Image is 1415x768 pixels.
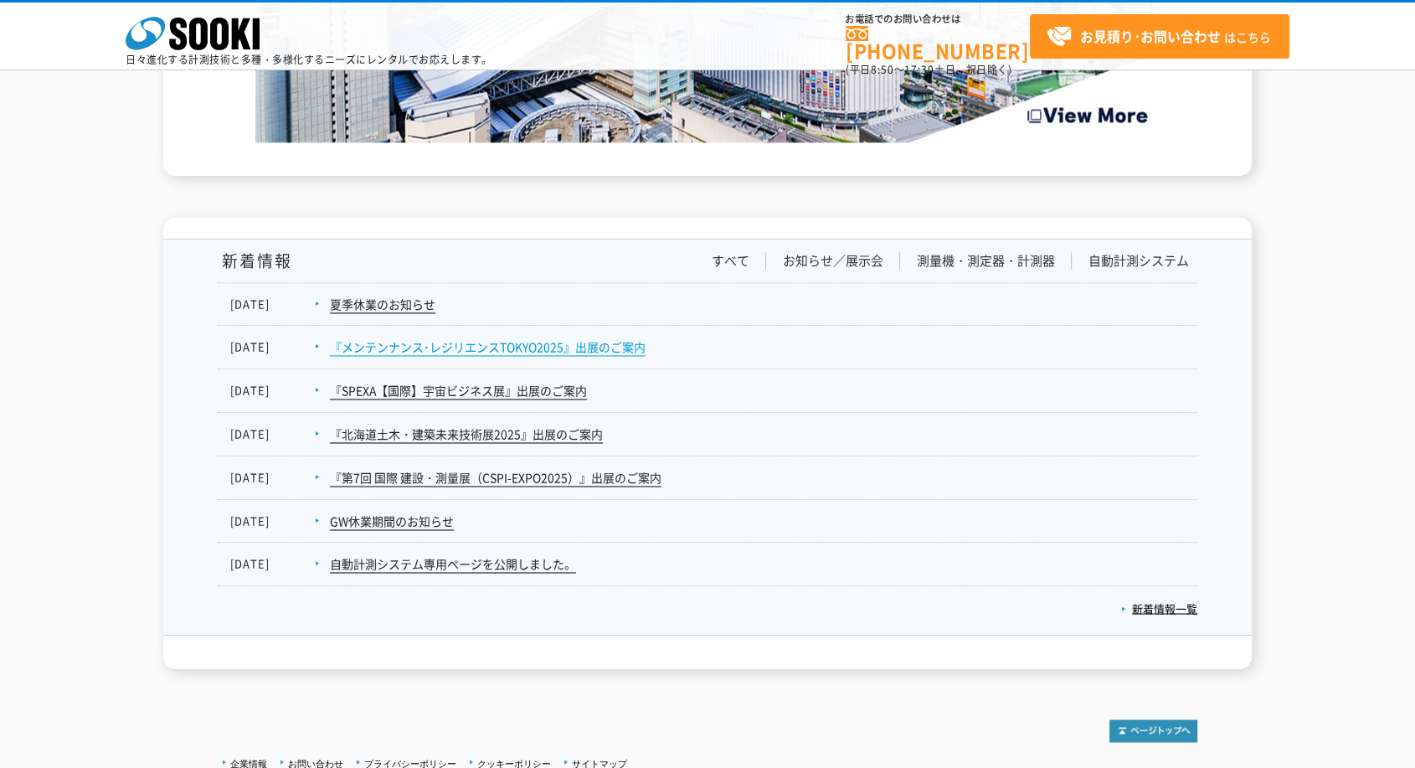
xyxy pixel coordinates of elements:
[230,338,306,356] dt: [DATE]
[230,758,267,768] a: 企業情報
[846,26,1030,60] a: [PHONE_NUMBER]
[230,555,306,573] dt: [DATE]
[330,382,587,399] a: 『SPEXA【国際】宇宙ビジネス展』出展のご案内
[712,252,749,270] a: すべて
[230,469,306,487] dt: [DATE]
[230,382,306,399] dt: [DATE]
[783,252,883,270] a: お知らせ／展示会
[1088,252,1189,270] a: 自動計測システム
[846,62,1011,77] span: (平日 ～ 土日、祝日除く)
[1109,719,1197,742] img: トップページへ
[846,14,1030,24] span: お電話でのお問い合わせは
[871,62,894,77] span: 8:50
[364,758,456,768] a: プライバシーポリシー
[230,296,306,313] dt: [DATE]
[572,758,627,768] a: サイトマップ
[1047,24,1271,49] span: はこちら
[126,54,492,64] p: 日々進化する計測技術と多種・多様化するニーズにレンタルでお応えします。
[917,252,1055,270] a: 測量機・測定器・計測器
[330,513,454,530] a: GW休業期間のお知らせ
[288,758,343,768] a: お問い合わせ
[330,425,603,443] a: 『北海道土木・建築未来技術展2025』出展のご案内
[1121,600,1197,616] a: 新着情報一覧
[1080,26,1221,46] strong: お見積り･お問い合わせ
[1030,14,1289,59] a: お見積り･お問い合わせはこちら
[330,338,646,356] a: 『メンテンナンス･レジリエンスTOKYO2025』出展のご案内
[477,758,551,768] a: クッキーポリシー
[218,252,292,270] h1: 新着情報
[904,62,934,77] span: 17:30
[230,513,306,530] dt: [DATE]
[330,296,435,313] a: 夏季休業のお知らせ
[230,425,306,443] dt: [DATE]
[255,125,1160,141] a: Create the Future
[330,469,661,487] a: 『第7回 国際 建設・測量展（CSPI-EXPO2025）』出展のご案内
[330,555,576,573] a: 自動計測システム専用ページを公開しました。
